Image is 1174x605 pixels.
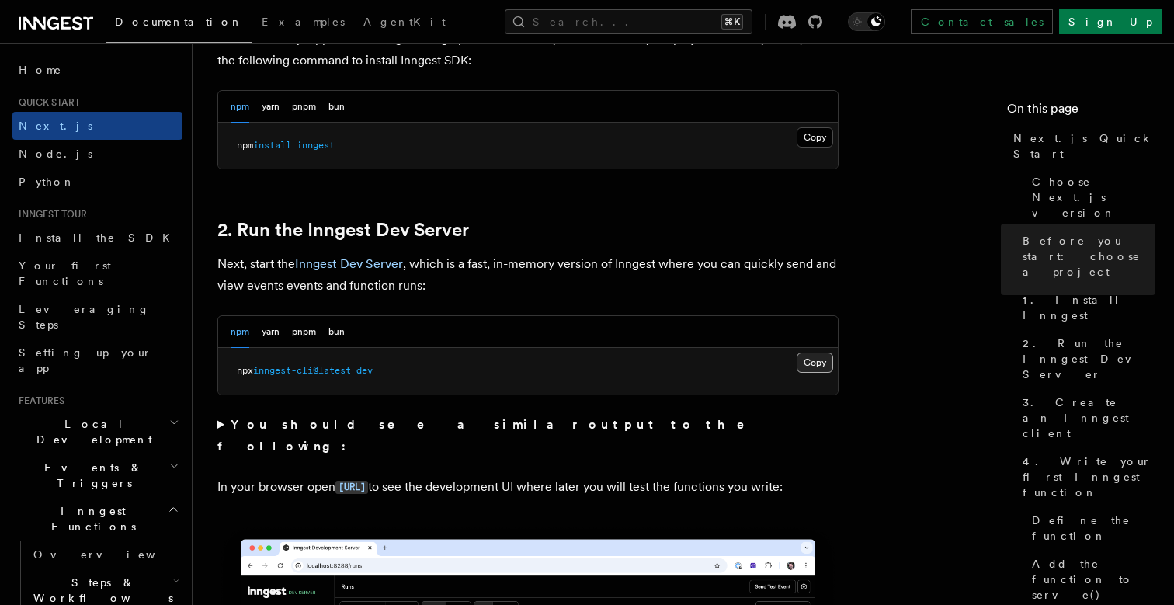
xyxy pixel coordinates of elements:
[19,120,92,132] span: Next.js
[292,91,316,123] button: pnpm
[33,548,193,561] span: Overview
[1013,130,1155,162] span: Next.js Quick Start
[106,5,252,43] a: Documentation
[295,256,403,271] a: Inngest Dev Server
[363,16,446,28] span: AgentKit
[354,5,455,42] a: AgentKit
[27,541,182,568] a: Overview
[19,259,111,287] span: Your first Functions
[1023,336,1155,382] span: 2. Run the Inngest Dev Server
[1016,329,1155,388] a: 2. Run the Inngest Dev Server
[12,56,182,84] a: Home
[1032,513,1155,544] span: Define the function
[1023,395,1155,441] span: 3. Create an Inngest client
[297,140,335,151] span: inngest
[1016,227,1155,286] a: Before you start: choose a project
[1026,506,1155,550] a: Define the function
[115,16,243,28] span: Documentation
[237,365,253,376] span: npx
[253,365,351,376] span: inngest-cli@latest
[1023,454,1155,500] span: 4. Write your first Inngest function
[12,503,168,534] span: Inngest Functions
[356,365,373,376] span: dev
[12,112,182,140] a: Next.js
[911,9,1053,34] a: Contact sales
[1007,124,1155,168] a: Next.js Quick Start
[12,416,169,447] span: Local Development
[19,148,92,160] span: Node.js
[217,476,839,499] p: In your browser open to see the development UI where later you will test the functions you write:
[262,91,280,123] button: yarn
[12,454,182,497] button: Events & Triggers
[292,316,316,348] button: pnpm
[335,479,368,494] a: [URL]
[19,176,75,188] span: Python
[12,208,87,221] span: Inngest tour
[253,140,291,151] span: install
[237,140,253,151] span: npm
[12,224,182,252] a: Install the SDK
[797,353,833,373] button: Copy
[217,253,839,297] p: Next, start the , which is a fast, in-memory version of Inngest where you can quickly send and vi...
[1023,292,1155,323] span: 1. Install Inngest
[12,339,182,382] a: Setting up your app
[1026,168,1155,227] a: Choose Next.js version
[12,96,80,109] span: Quick start
[217,414,839,457] summary: You should see a similar output to the following:
[262,316,280,348] button: yarn
[328,316,345,348] button: bun
[19,303,150,331] span: Leveraging Steps
[1016,388,1155,447] a: 3. Create an Inngest client
[217,417,766,454] strong: You should see a similar output to the following:
[19,62,62,78] span: Home
[12,140,182,168] a: Node.js
[12,395,64,407] span: Features
[252,5,354,42] a: Examples
[217,219,469,241] a: 2. Run the Inngest Dev Server
[848,12,885,31] button: Toggle dark mode
[1059,9,1162,34] a: Sign Up
[1016,286,1155,329] a: 1. Install Inngest
[231,316,249,348] button: npm
[1032,556,1155,603] span: Add the function to serve()
[217,28,839,71] p: With the Next.js app now running running open a new tab in your terminal. In your project directo...
[19,231,179,244] span: Install the SDK
[12,410,182,454] button: Local Development
[328,91,345,123] button: bun
[1023,233,1155,280] span: Before you start: choose a project
[505,9,752,34] button: Search...⌘K
[19,346,152,374] span: Setting up your app
[231,91,249,123] button: npm
[12,295,182,339] a: Leveraging Steps
[1032,174,1155,221] span: Choose Next.js version
[12,252,182,295] a: Your first Functions
[797,127,833,148] button: Copy
[721,14,743,30] kbd: ⌘K
[262,16,345,28] span: Examples
[12,497,182,541] button: Inngest Functions
[12,168,182,196] a: Python
[12,460,169,491] span: Events & Triggers
[335,481,368,494] code: [URL]
[1007,99,1155,124] h4: On this page
[1016,447,1155,506] a: 4. Write your first Inngest function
